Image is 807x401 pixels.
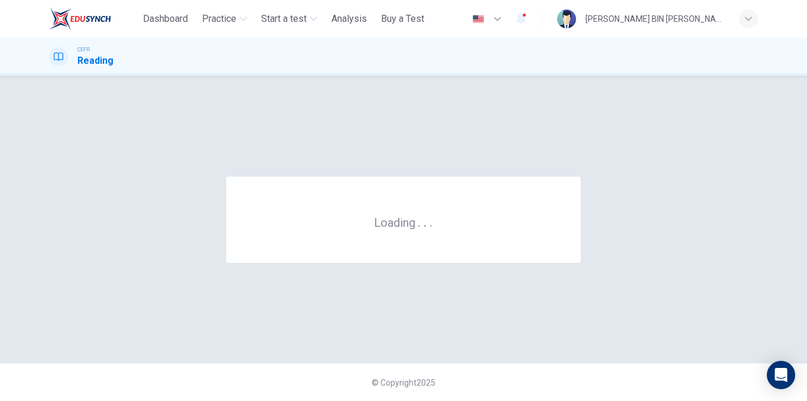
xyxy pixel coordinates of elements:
h6: . [429,211,433,231]
span: © Copyright 2025 [372,378,435,387]
span: Start a test [261,12,307,26]
span: Analysis [331,12,367,26]
a: ELTC logo [49,7,138,31]
span: Practice [202,12,236,26]
button: Practice [197,8,252,30]
h6: Loading [374,214,433,230]
button: Dashboard [138,8,193,30]
span: CEFR [77,45,90,54]
h6: . [423,211,427,231]
span: Dashboard [143,12,188,26]
div: [PERSON_NAME] BIN [PERSON_NAME] [585,12,725,26]
h1: Reading [77,54,113,68]
button: Buy a Test [376,8,429,30]
img: Profile picture [557,9,576,28]
div: Open Intercom Messenger [767,361,795,389]
button: Start a test [256,8,322,30]
img: ELTC logo [49,7,111,31]
span: Buy a Test [381,12,424,26]
img: en [471,15,486,24]
h6: . [417,211,421,231]
button: Analysis [327,8,372,30]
